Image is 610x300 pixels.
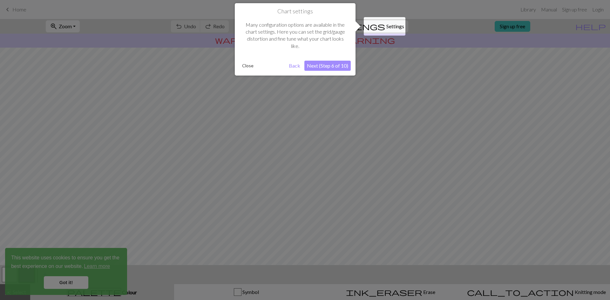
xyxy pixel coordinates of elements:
button: Next (Step 6 of 10) [304,61,351,71]
button: Close [240,61,256,70]
h1: Chart settings [240,8,351,15]
div: Many configuration options are available in the chart settings. Here you can set the grid/gauge d... [240,15,351,56]
button: Back [286,61,303,71]
div: Chart settings [235,3,356,76]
